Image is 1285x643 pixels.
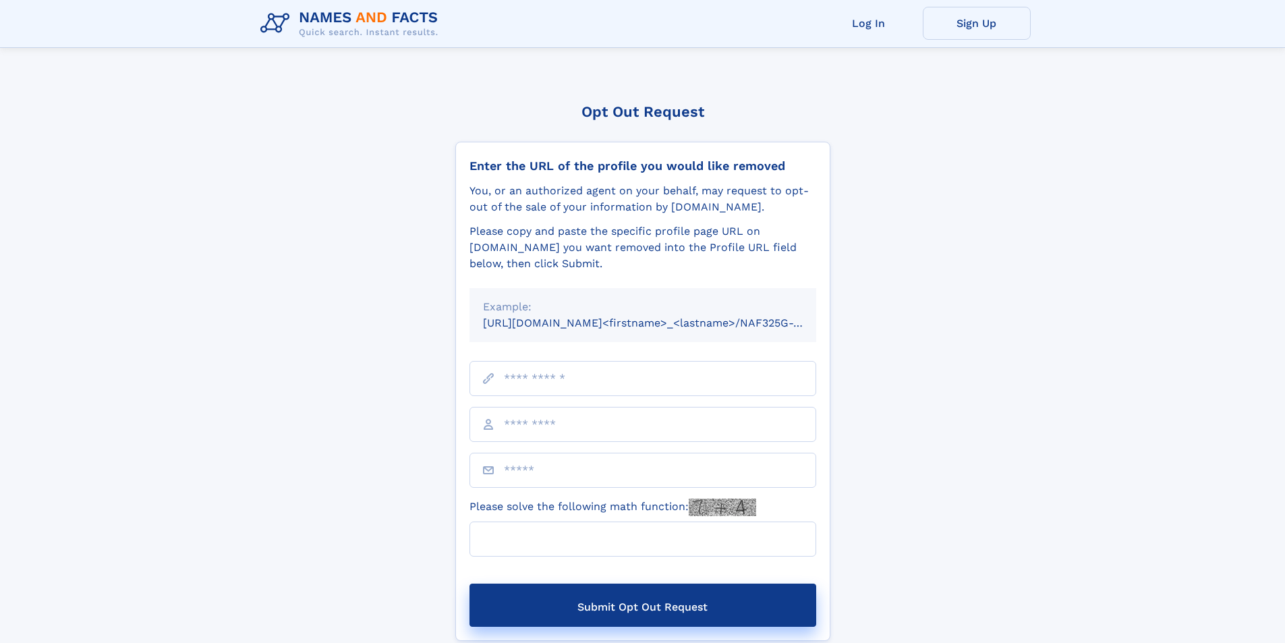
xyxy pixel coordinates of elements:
[469,183,816,215] div: You, or an authorized agent on your behalf, may request to opt-out of the sale of your informatio...
[469,159,816,173] div: Enter the URL of the profile you would like removed
[469,499,756,516] label: Please solve the following math function:
[255,5,449,42] img: Logo Names and Facts
[469,223,816,272] div: Please copy and paste the specific profile page URL on [DOMAIN_NAME] you want removed into the Pr...
[483,316,842,329] small: [URL][DOMAIN_NAME]<firstname>_<lastname>/NAF325G-xxxxxxxx
[923,7,1031,40] a: Sign Up
[469,584,816,627] button: Submit Opt Out Request
[483,299,803,315] div: Example:
[455,103,830,120] div: Opt Out Request
[815,7,923,40] a: Log In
